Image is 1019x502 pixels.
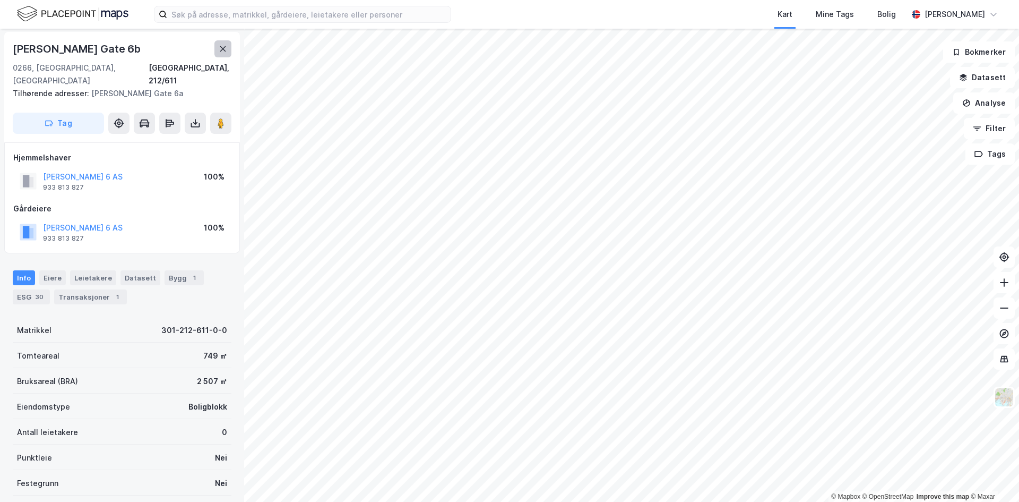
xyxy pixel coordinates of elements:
[925,8,985,21] div: [PERSON_NAME]
[70,270,116,285] div: Leietakere
[17,324,51,337] div: Matrikkel
[189,273,200,283] div: 1
[816,8,854,21] div: Mine Tags
[149,62,231,87] div: [GEOGRAPHIC_DATA], 212/611
[950,67,1015,88] button: Datasett
[17,401,70,413] div: Eiendomstype
[167,6,451,22] input: Søk på adresse, matrikkel, gårdeiere, leietakere eller personer
[953,92,1015,114] button: Analyse
[13,202,231,215] div: Gårdeiere
[778,8,792,21] div: Kart
[966,451,1019,502] div: Kontrollprogram for chat
[13,87,223,100] div: [PERSON_NAME] Gate 6a
[13,113,104,134] button: Tag
[862,493,914,500] a: OpenStreetMap
[203,350,227,362] div: 749 ㎡
[204,222,224,234] div: 100%
[13,40,143,57] div: [PERSON_NAME] Gate 6b
[161,324,227,337] div: 301-212-611-0-0
[112,292,123,302] div: 1
[197,375,227,388] div: 2 507 ㎡
[39,270,66,285] div: Eiere
[13,270,35,285] div: Info
[994,387,1014,407] img: Z
[54,290,127,304] div: Transaksjoner
[13,89,91,98] span: Tilhørende adresser:
[17,426,78,439] div: Antall leietakere
[964,118,1015,139] button: Filter
[165,270,204,285] div: Bygg
[33,292,46,302] div: 30
[204,171,224,183] div: 100%
[17,452,52,464] div: Punktleie
[17,375,78,388] div: Bruksareal (BRA)
[13,62,149,87] div: 0266, [GEOGRAPHIC_DATA], [GEOGRAPHIC_DATA]
[965,143,1015,165] button: Tags
[43,234,84,243] div: 933 813 827
[17,477,58,490] div: Festegrunn
[188,401,227,413] div: Boligblokk
[120,270,160,285] div: Datasett
[17,350,59,362] div: Tomteareal
[222,426,227,439] div: 0
[917,493,969,500] a: Improve this map
[43,183,84,192] div: 933 813 827
[13,151,231,164] div: Hjemmelshaver
[215,477,227,490] div: Nei
[13,290,50,304] div: ESG
[877,8,896,21] div: Bolig
[215,452,227,464] div: Nei
[831,493,860,500] a: Mapbox
[966,451,1019,502] iframe: Chat Widget
[943,41,1015,63] button: Bokmerker
[17,5,128,23] img: logo.f888ab2527a4732fd821a326f86c7f29.svg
